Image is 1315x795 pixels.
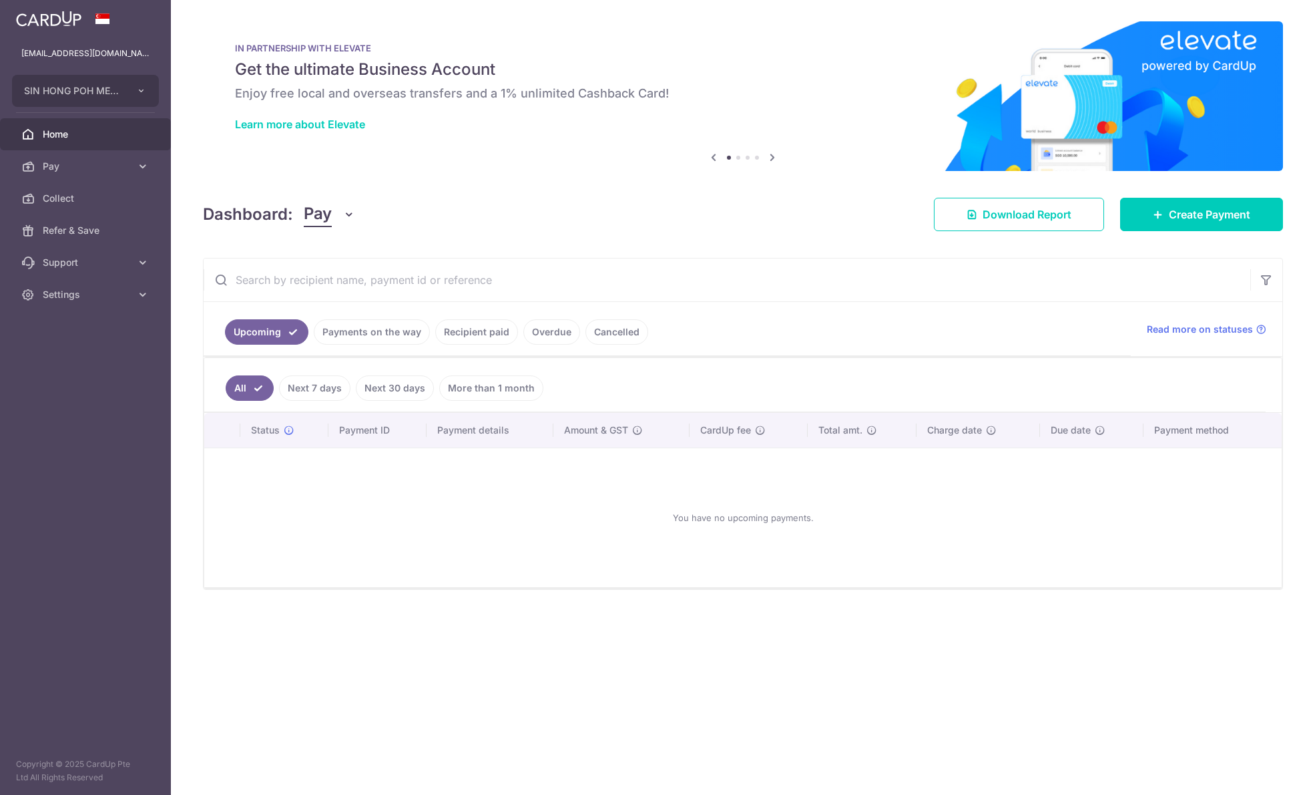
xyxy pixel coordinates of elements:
[356,375,434,401] a: Next 30 days
[235,118,365,131] a: Learn more about Elevate
[435,319,518,345] a: Recipient paid
[439,375,543,401] a: More than 1 month
[43,192,131,205] span: Collect
[304,202,332,227] span: Pay
[220,459,1266,577] div: You have no upcoming payments.
[818,424,862,437] span: Total amt.
[204,259,1250,301] input: Search by recipient name, payment id or reference
[43,256,131,269] span: Support
[1143,413,1282,448] th: Payment method
[1147,323,1266,336] a: Read more on statuses
[203,202,293,226] h4: Dashboard:
[427,413,553,448] th: Payment details
[16,11,81,27] img: CardUp
[21,47,150,60] p: [EMAIL_ADDRESS][DOMAIN_NAME]
[43,160,131,173] span: Pay
[226,375,274,401] a: All
[934,198,1104,231] a: Download Report
[12,75,159,107] button: SIN HONG POH METAL TRADING
[235,43,1251,53] p: IN PARTNERSHIP WITH ELEVATE
[43,128,131,141] span: Home
[314,319,430,345] a: Payments on the way
[523,319,580,345] a: Overdue
[983,206,1071,222] span: Download Report
[927,424,982,437] span: Charge date
[225,319,308,345] a: Upcoming
[328,413,427,448] th: Payment ID
[1051,424,1091,437] span: Due date
[1169,206,1250,222] span: Create Payment
[43,288,131,301] span: Settings
[304,202,355,227] button: Pay
[700,424,751,437] span: CardUp fee
[24,84,123,98] span: SIN HONG POH METAL TRADING
[235,59,1251,80] h5: Get the ultimate Business Account
[43,224,131,237] span: Refer & Save
[203,21,1283,171] img: Renovation banner
[1120,198,1283,231] a: Create Payment
[279,375,350,401] a: Next 7 days
[585,319,648,345] a: Cancelled
[235,86,1251,102] h6: Enjoy free local and overseas transfers and a 1% unlimited Cashback Card!
[1147,323,1253,336] span: Read more on statuses
[251,424,280,437] span: Status
[564,424,628,437] span: Amount & GST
